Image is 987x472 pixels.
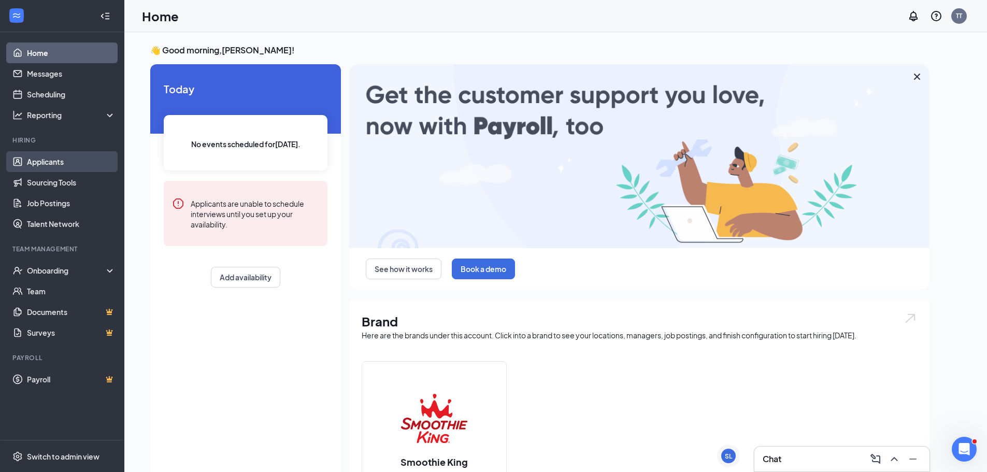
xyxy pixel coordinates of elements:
svg: WorkstreamLogo [11,10,22,21]
a: SurveysCrown [27,322,116,343]
h3: Chat [763,453,781,465]
a: Sourcing Tools [27,172,116,193]
button: Book a demo [452,259,515,279]
svg: UserCheck [12,265,23,276]
button: Add availability [211,267,280,288]
svg: ChevronUp [888,453,900,465]
button: See how it works [366,259,441,279]
svg: Error [172,197,184,210]
img: open.6027fd2a22e1237b5b06.svg [904,312,917,324]
div: Payroll [12,353,113,362]
div: Team Management [12,245,113,253]
span: Today [164,81,327,97]
a: Home [27,42,116,63]
div: Here are the brands under this account. Click into a brand to see your locations, managers, job p... [362,330,917,340]
svg: Cross [911,70,923,83]
svg: Minimize [907,453,919,465]
a: Messages [27,63,116,84]
a: Job Postings [27,193,116,213]
div: Switch to admin view [27,451,99,462]
button: Minimize [905,451,921,467]
div: Hiring [12,136,113,145]
h2: Smoothie King [390,455,478,468]
a: PayrollCrown [27,369,116,390]
div: SL [725,452,732,461]
svg: Settings [12,451,23,462]
svg: Collapse [100,11,110,21]
button: ComposeMessage [867,451,884,467]
iframe: Intercom live chat [952,437,977,462]
img: payroll-large.gif [349,64,929,248]
h1: Home [142,7,179,25]
a: Applicants [27,151,116,172]
span: No events scheduled for [DATE] . [191,138,301,150]
button: ChevronUp [886,451,903,467]
h3: 👋 Good morning, [PERSON_NAME] ! [150,45,929,56]
img: Smoothie King [401,385,467,451]
div: TT [956,11,962,20]
svg: QuestionInfo [930,10,942,22]
h1: Brand [362,312,917,330]
a: Scheduling [27,84,116,105]
div: Applicants are unable to schedule interviews until you set up your availability. [191,197,319,230]
div: Onboarding [27,265,107,276]
svg: Analysis [12,110,23,120]
a: Team [27,281,116,302]
div: Reporting [27,110,116,120]
svg: ComposeMessage [869,453,882,465]
a: Talent Network [27,213,116,234]
a: DocumentsCrown [27,302,116,322]
svg: Notifications [907,10,920,22]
